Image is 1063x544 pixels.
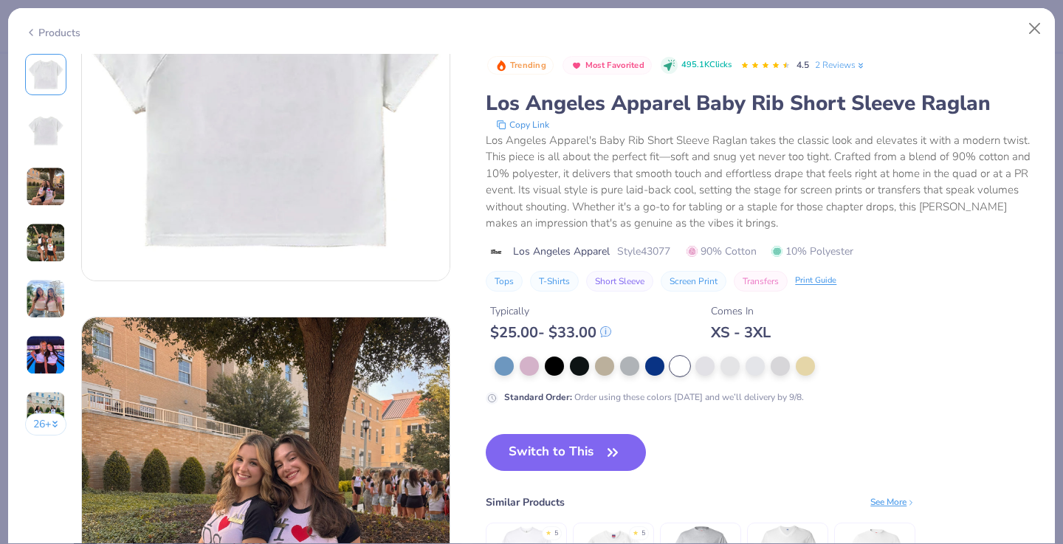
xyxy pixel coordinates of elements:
[586,271,653,292] button: Short Sleeve
[486,89,1038,117] div: Los Angeles Apparel Baby Rib Short Sleeve Raglan
[530,271,579,292] button: T-Shirts
[870,495,915,509] div: See More
[26,223,66,263] img: User generated content
[492,117,554,132] button: copy to clipboard
[711,303,771,319] div: Comes In
[797,59,809,71] span: 4.5
[487,56,554,75] button: Badge Button
[26,391,66,431] img: User generated content
[661,271,726,292] button: Screen Print
[28,113,63,148] img: Back
[585,61,644,69] span: Most Favorited
[546,528,551,534] div: ★
[641,528,645,539] div: 5
[563,56,652,75] button: Badge Button
[510,61,546,69] span: Trending
[486,132,1038,232] div: Los Angeles Apparel's Baby Rib Short Sleeve Raglan takes the classic look and elevates it with a ...
[513,244,610,259] span: Los Angeles Apparel
[687,244,757,259] span: 90% Cotton
[571,60,582,72] img: Most Favorited sort
[490,323,611,342] div: $ 25.00 - $ 33.00
[795,275,836,287] div: Print Guide
[28,57,63,92] img: Front
[25,413,67,435] button: 26+
[486,434,646,471] button: Switch to This
[486,271,523,292] button: Tops
[740,54,791,78] div: 4.5 Stars
[25,25,80,41] div: Products
[554,528,558,539] div: 5
[734,271,788,292] button: Transfers
[633,528,639,534] div: ★
[504,390,804,404] div: Order using these colors [DATE] and we’ll delivery by 9/8.
[26,167,66,207] img: User generated content
[617,244,670,259] span: Style 43077
[490,303,611,319] div: Typically
[495,60,507,72] img: Trending sort
[486,246,506,258] img: brand logo
[26,279,66,319] img: User generated content
[26,335,66,375] img: User generated content
[681,59,732,72] span: 495.1K Clicks
[1021,15,1049,43] button: Close
[711,323,771,342] div: XS - 3XL
[771,244,853,259] span: 10% Polyester
[504,391,572,403] strong: Standard Order :
[486,495,565,510] div: Similar Products
[815,58,866,72] a: 2 Reviews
